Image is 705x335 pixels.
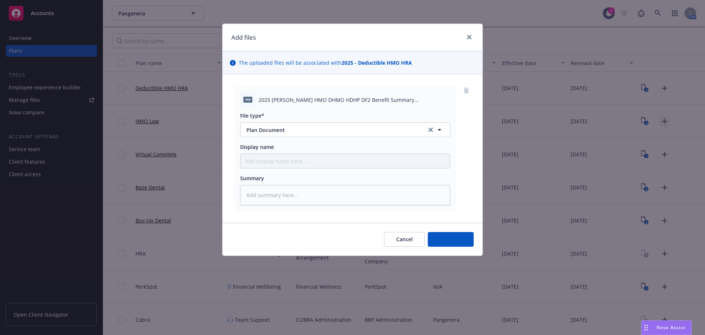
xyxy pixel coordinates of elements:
button: Cancel [384,232,425,247]
div: Drag to move [641,321,651,335]
button: Nova Assist [641,320,692,335]
span: File type* [240,112,264,119]
span: The uploaded files will be associated with [239,59,412,67]
span: Summary [240,175,264,182]
input: Add display name here... [241,154,450,168]
h1: Add files [231,33,256,42]
span: pdf [243,97,252,102]
strong: 2025 - Deductible HMO HRA [341,59,412,66]
button: Plan Documentclear selection [240,122,450,137]
button: Add files [428,232,474,247]
span: Display name [240,143,274,150]
span: Cancel [396,236,413,243]
span: Plan Document [246,126,416,134]
span: 2025 [PERSON_NAME] HMO DHMO HDHP DF2 Benefit Summary Pangenera.pdf [258,96,450,104]
span: Add files [440,236,462,243]
a: clear selection [426,125,435,134]
span: Nova Assist [657,324,686,331]
a: close [465,33,474,42]
a: remove [462,86,471,95]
